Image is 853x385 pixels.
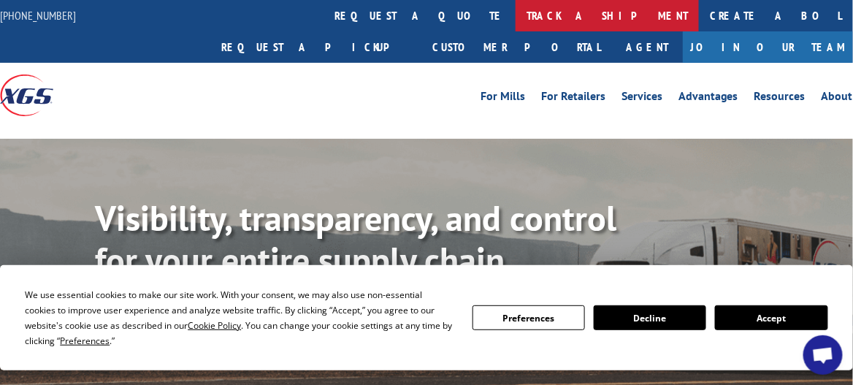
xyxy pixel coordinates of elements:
a: Advantages [678,91,738,107]
a: For Retailers [541,91,605,107]
a: Services [621,91,662,107]
a: For Mills [481,91,525,107]
button: Accept [715,305,827,330]
span: Preferences [60,335,110,347]
button: Decline [594,305,706,330]
a: Resources [754,91,806,107]
button: Preferences [473,305,585,330]
a: Agent [611,31,683,63]
a: Open chat [803,335,843,375]
div: We use essential cookies to make our site work. With your consent, we may also use non-essential ... [25,287,454,348]
a: Customer Portal [421,31,611,63]
span: Cookie Policy [188,319,241,332]
a: About [822,91,853,107]
b: Visibility, transparency, and control for your entire supply chain. [95,195,616,283]
a: Request a pickup [210,31,421,63]
a: Join Our Team [683,31,853,63]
